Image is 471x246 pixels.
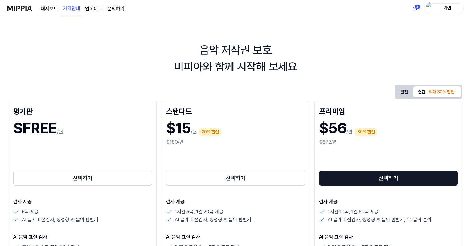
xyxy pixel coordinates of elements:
p: 검사 제공 [13,198,152,205]
a: 선택하기 [13,170,152,187]
div: 30% 할인 [355,128,377,136]
div: 스탠다드 [166,106,305,115]
p: AI 음악 표절검사, 생성형 AI 음악 판별기 [175,216,251,224]
p: 1시간 10곡, 1일 50곡 제공 [328,208,379,216]
div: 가반 [436,5,460,12]
div: 프리미엄 [319,106,458,115]
div: $180/년 [166,139,305,146]
a: 업데이트 [85,5,102,13]
p: /월 [346,128,352,135]
p: AI 음악 표절 검사 [13,233,152,241]
div: $672/년 [319,139,458,146]
h1: $56 [319,118,346,139]
p: AI 음악 표절검사, 생성형 AI 음악 판별기, 1:1 음악 분석 [328,216,431,224]
h1: $FREE [13,118,57,139]
button: 알림3 [410,4,420,14]
p: 검사 제공 [319,198,458,205]
a: 선택하기 [166,170,305,187]
button: 월간 [396,87,413,97]
button: 연간 [413,86,461,97]
a: 가격안내 [63,0,80,17]
div: 평가판 [13,106,152,115]
a: 선택하기 [319,170,458,187]
button: profile가반 [424,3,464,14]
button: 선택하기 [166,171,305,186]
div: 3 [414,4,420,9]
div: 20% 할인 [199,128,221,136]
div: 최대 30% 할인 [427,88,456,96]
a: 대시보드 [41,5,58,13]
p: AI 음악 표절검사, 생성형 AI 음악 판별기 [22,216,98,224]
p: /월 [57,128,63,135]
h1: $15 [166,118,191,139]
p: /월 [191,128,197,135]
img: 알림 [411,5,419,12]
p: 5곡 제공 [22,208,39,216]
p: AI 음악 표절 검사 [166,233,305,241]
button: 선택하기 [319,171,458,186]
a: 문의하기 [107,5,125,13]
button: 선택하기 [13,171,152,186]
p: 1시간 5곡, 1일 20곡 제공 [175,208,223,216]
p: AI 음악 표절 검사 [319,233,458,241]
img: profile [426,2,434,15]
p: 검사 제공 [166,198,305,205]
